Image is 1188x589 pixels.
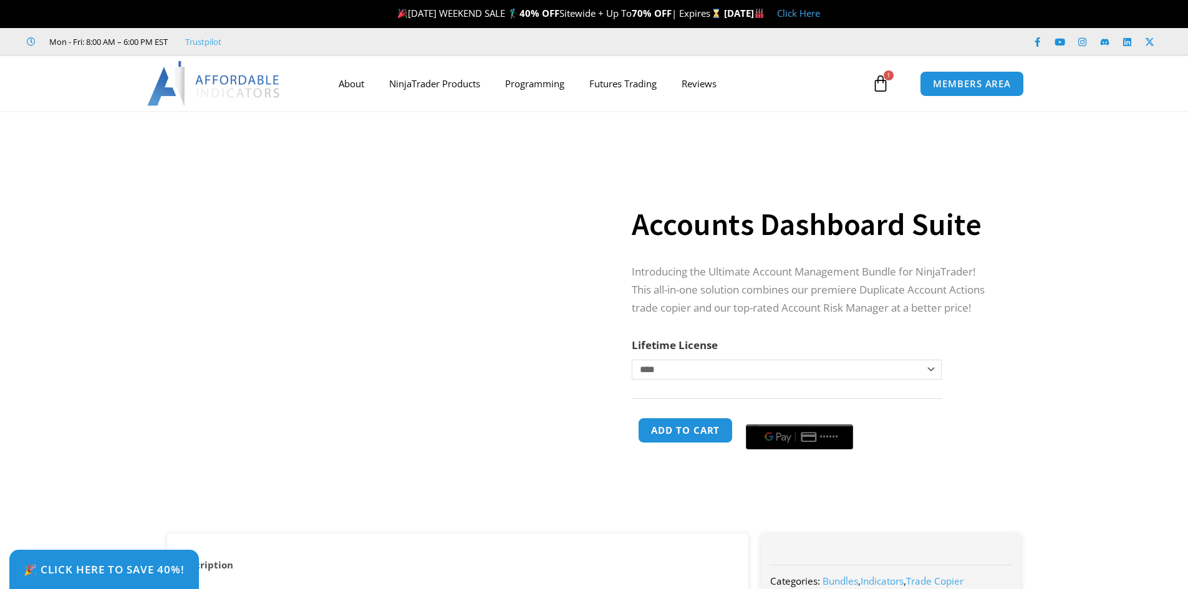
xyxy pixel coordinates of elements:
strong: 70% OFF [632,7,672,19]
nav: Menu [326,69,869,98]
img: ⌛ [712,9,721,18]
a: Programming [493,69,577,98]
a: MEMBERS AREA [920,71,1024,97]
img: 🎉 [398,9,407,18]
strong: [DATE] [724,7,765,19]
p: Introducing the Ultimate Account Management Bundle for NinjaTrader! This all-in-one solution comb... [632,263,996,317]
a: Click Here [777,7,820,19]
span: [DATE] WEEKEND SALE 🏌️‍♂️ Sitewide + Up To | Expires [395,7,723,19]
iframe: Secure payment input frame [743,416,856,417]
a: Trustpilot [185,34,221,49]
span: MEMBERS AREA [933,79,1011,89]
img: LogoAI | Affordable Indicators – NinjaTrader [147,61,281,106]
span: Mon - Fri: 8:00 AM – 6:00 PM EST [46,34,168,49]
a: Futures Trading [577,69,669,98]
button: Buy with GPay [746,424,853,449]
img: 🏭 [755,9,764,18]
span: 1 [884,70,894,80]
label: Lifetime License [632,338,718,352]
a: NinjaTrader Products [377,69,493,98]
a: 1 [853,65,908,102]
span: 🎉 Click Here to save 40%! [24,564,185,575]
a: Reviews [669,69,729,98]
button: Add to cart [638,418,733,443]
a: About [326,69,377,98]
strong: 40% OFF [519,7,559,19]
h1: Accounts Dashboard Suite [632,203,996,246]
a: 🎉 Click Here to save 40%! [9,550,199,589]
text: •••••• [820,433,839,441]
